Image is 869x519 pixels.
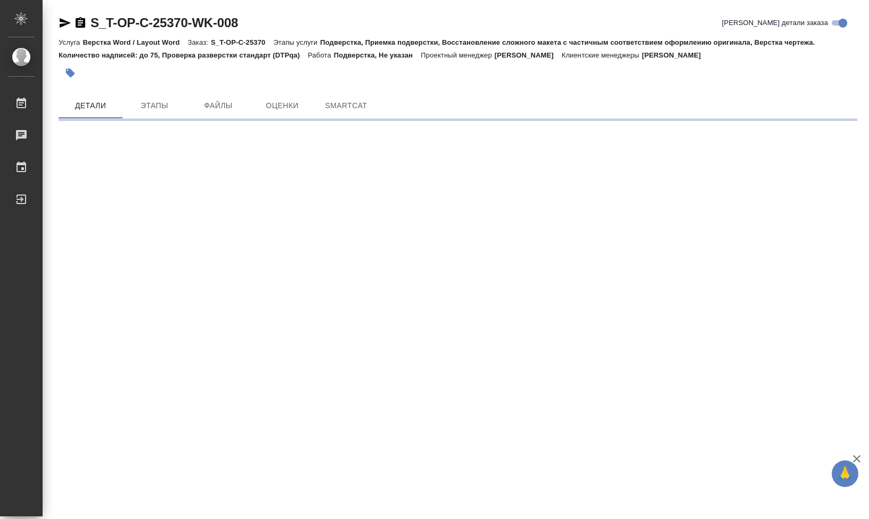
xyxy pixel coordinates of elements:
[211,38,273,46] p: S_T-OP-C-25370
[129,99,180,112] span: Этапы
[59,38,815,59] p: Подверстка, Приемка подверстки, Восстановление сложного макета с частичным соответствием оформлен...
[421,51,494,59] p: Проектный менеджер
[59,17,71,29] button: Скопировать ссылку для ЯМессенджера
[321,99,372,112] span: SmartCat
[59,61,82,85] button: Добавить тэг
[91,15,238,30] a: S_T-OP-C-25370-WK-008
[65,99,116,112] span: Детали
[562,51,642,59] p: Клиентские менеджеры
[74,17,87,29] button: Скопировать ссылку
[308,51,334,59] p: Работа
[188,38,211,46] p: Заказ:
[257,99,308,112] span: Оценки
[495,51,562,59] p: [PERSON_NAME]
[722,18,828,28] span: [PERSON_NAME] детали заказа
[642,51,709,59] p: [PERSON_NAME]
[59,38,83,46] p: Услуга
[273,38,320,46] p: Этапы услуги
[836,463,854,485] span: 🙏
[832,460,858,487] button: 🙏
[193,99,244,112] span: Файлы
[83,38,187,46] p: Верстка Word / Layout Word
[334,51,421,59] p: Подверстка, Не указан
